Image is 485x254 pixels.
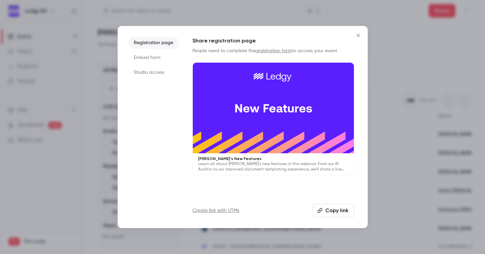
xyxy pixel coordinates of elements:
[313,204,354,217] button: Copy link
[192,207,239,214] a: Create link with UTMs
[128,66,179,78] li: Studio access
[192,37,354,45] h1: Share registration page
[255,49,292,53] a: registration form
[192,47,354,54] p: People need to complete the to access your event
[198,161,348,172] p: Learn all about [PERSON_NAME]'s new features in this webinar. From our AI Auditor to our improved...
[198,156,348,161] p: [PERSON_NAME]'s New Features
[128,37,179,49] li: Registration page
[192,62,354,175] a: [PERSON_NAME]'s New FeaturesLearn all about [PERSON_NAME]'s new features in this webinar. From ou...
[128,52,179,64] li: Embed form
[352,29,365,42] button: Close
